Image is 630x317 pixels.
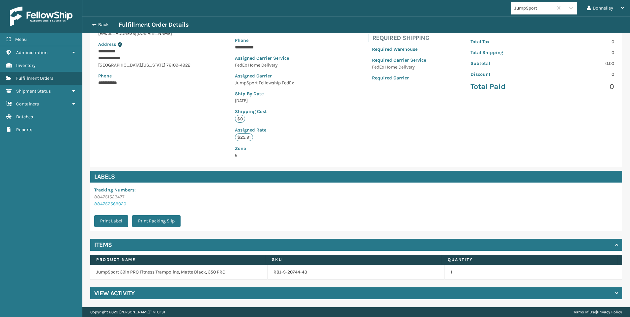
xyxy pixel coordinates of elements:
span: Menu [15,37,27,42]
span: [GEOGRAPHIC_DATA] [98,62,141,68]
span: Inventory [16,63,36,68]
div: | [573,307,622,317]
img: logo [10,7,72,26]
h4: Required Shipping [372,34,430,42]
span: Batches [16,114,33,120]
span: Shipment Status [16,88,51,94]
span: Address [98,42,116,47]
p: Assigned Carrier [235,72,327,79]
p: Required Carrier Service [372,57,426,64]
button: Back [88,22,119,28]
p: FedEx Home Delivery [372,64,426,71]
a: Terms of Use [573,310,596,314]
a: 884752569020 [94,201,126,207]
p: JumpSport Fellowship FedEx [235,79,327,86]
p: 0.00 [546,60,614,67]
span: Fulfillment Orders [16,75,53,81]
p: 0 [546,82,614,92]
p: 0 [546,38,614,45]
p: Shipping Cost [235,108,327,115]
td: 1 [445,265,622,279]
span: [US_STATE] [142,62,165,68]
p: Total Tax [471,38,538,45]
p: Copyright 2023 [PERSON_NAME]™ v 1.0.191 [90,307,165,317]
p: 884751523477 [94,193,185,200]
span: Tracking Numbers : [94,187,136,193]
p: Subtotal [471,60,538,67]
label: SKU [272,257,435,263]
p: [DATE] [235,97,327,104]
p: $0 [235,115,245,123]
p: Zone [235,145,327,152]
label: Product Name [96,257,260,263]
h3: Fulfillment Order Details [119,21,188,29]
td: JumpSport 39in PRO Fitness Trampoline, Matte Black, 350 PRO [90,265,268,279]
h4: View Activity [94,289,135,297]
div: JumpSport [514,5,554,12]
span: 76109-4922 [166,62,190,68]
p: Total Paid [471,82,538,92]
p: Phone [235,37,327,44]
button: Print Label [94,215,128,227]
p: 0 [546,71,614,78]
p: [EMAIL_ADDRESS][DOMAIN_NAME] [98,30,190,37]
p: Assigned Rate [235,127,327,133]
p: Phone [98,72,190,79]
p: Required Carrier [372,74,426,81]
p: Required Warehouse [372,46,426,53]
h4: Items [94,241,112,249]
p: Assigned Carrier Service [235,55,327,62]
span: Containers [16,101,39,107]
p: FedEx Home Delivery [235,62,327,69]
button: Print Packing Slip [132,215,181,227]
span: Administration [16,50,47,55]
span: 6 [235,145,327,158]
a: RBJ-S-20744-40 [273,269,307,275]
span: Reports [16,127,32,132]
a: Privacy Policy [597,310,622,314]
p: $25.91 [235,133,253,141]
h4: Labels [90,171,622,183]
label: Quantity [448,257,611,263]
p: Ship By Date [235,90,327,97]
p: Discount [471,71,538,78]
p: 0 [546,49,614,56]
p: Total Shipping [471,49,538,56]
span: , [141,62,142,68]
